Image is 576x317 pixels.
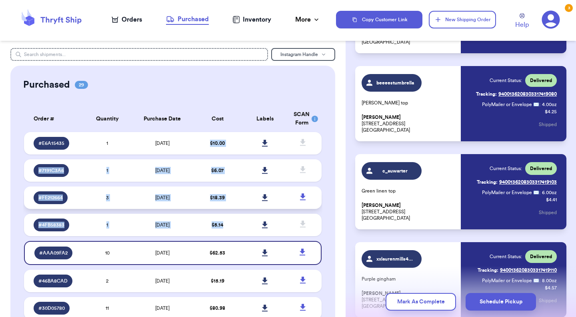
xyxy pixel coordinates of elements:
span: [PERSON_NAME] [362,114,401,120]
div: More [295,15,320,24]
th: Purchase Date [131,106,194,132]
p: [PERSON_NAME] top [362,100,456,106]
button: Schedule Pickup [466,293,536,311]
div: Purchased [166,14,209,24]
a: Tracking:9400136208303317419103 [477,176,557,189]
a: Inventory [232,15,271,24]
span: # FE212664 [38,195,63,201]
p: Purple gingham [362,276,456,282]
span: # 7191C3A6 [38,167,64,174]
span: [DATE] [155,306,170,311]
button: Instagram Handle [271,48,335,61]
button: Shipped [539,116,557,133]
span: [DATE] [155,168,170,173]
th: Labels [241,106,289,132]
span: $ 15.19 [211,279,224,283]
span: 2 [106,279,108,283]
span: $ 6.07 [211,168,224,173]
span: : [539,189,540,196]
span: 1 [106,168,108,173]
span: [DATE] [155,141,170,146]
button: Shipped [539,204,557,221]
div: 3 [565,4,573,12]
span: Delivered [530,165,552,172]
span: # 46BA8CAD [38,278,68,284]
span: : [539,101,540,108]
input: Search shipments... [10,48,268,61]
p: Green linen top [362,188,456,194]
span: Current Status: [490,165,522,172]
span: $ 5.14 [212,223,223,227]
span: beeeestumbrella [376,80,414,86]
p: [STREET_ADDRESS] [GEOGRAPHIC_DATA] [362,202,456,221]
span: c_auwarter [376,168,414,174]
span: # 4FB58383 [38,222,64,228]
span: [PERSON_NAME] [362,203,401,209]
span: Current Status: [490,253,522,260]
span: 4.00 oz [542,101,557,108]
span: [DATE] [155,251,170,255]
th: Cost [194,106,241,132]
span: $ 18.39 [210,195,225,200]
span: 8.00 oz [542,277,557,284]
span: 1 [106,141,108,146]
button: Copy Customer Link [336,11,422,28]
span: 3 [106,195,109,200]
span: 11 [106,306,109,311]
span: Tracking: [476,91,497,97]
span: # AAA09FA2 [39,250,68,256]
span: Help [515,20,529,30]
span: # E6A15435 [38,140,64,146]
a: Tracking:9400136208303317419110 [478,264,557,277]
a: Tracking:9400136208303317419080 [476,88,557,100]
span: Instagram Handle [280,52,318,57]
span: [DATE] [155,223,170,227]
span: 29 [75,81,88,89]
th: Order # [24,106,84,132]
span: PolyMailer or Envelope ✉️ [482,278,539,283]
a: 3 [542,10,560,29]
span: xxlaurenmills445xx [376,256,414,262]
p: [STREET_ADDRESS] [GEOGRAPHIC_DATA] [362,114,456,133]
span: Delivered [530,253,552,260]
a: Help [515,13,529,30]
span: Tracking: [477,179,498,185]
div: SCAN Form [294,110,312,127]
span: Current Status: [490,77,522,84]
span: Tracking: [478,267,498,273]
span: Delivered [530,77,552,84]
button: Mark As Complete [386,293,456,311]
span: : [539,277,540,284]
p: $ 4.25 [545,108,557,115]
p: $ 4.41 [546,197,557,203]
span: # 30D05780 [38,305,65,311]
span: $ 62.53 [210,251,225,255]
th: Quantity [84,106,131,132]
span: [DATE] [155,195,170,200]
a: Orders [112,15,142,24]
span: 6.00 oz [542,189,557,196]
span: 1 [106,223,108,227]
span: PolyMailer or Envelope ✉️ [482,102,539,107]
span: 10 [105,251,110,255]
a: Purchased [166,14,209,25]
span: $ 80.98 [210,306,225,311]
h2: Purchased [23,78,70,91]
button: New Shipping Order [429,11,496,28]
span: [DATE] [155,279,170,283]
p: $ 4.57 [545,285,557,291]
span: PolyMailer or Envelope ✉️ [482,190,539,195]
span: $ 10.00 [210,141,225,146]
